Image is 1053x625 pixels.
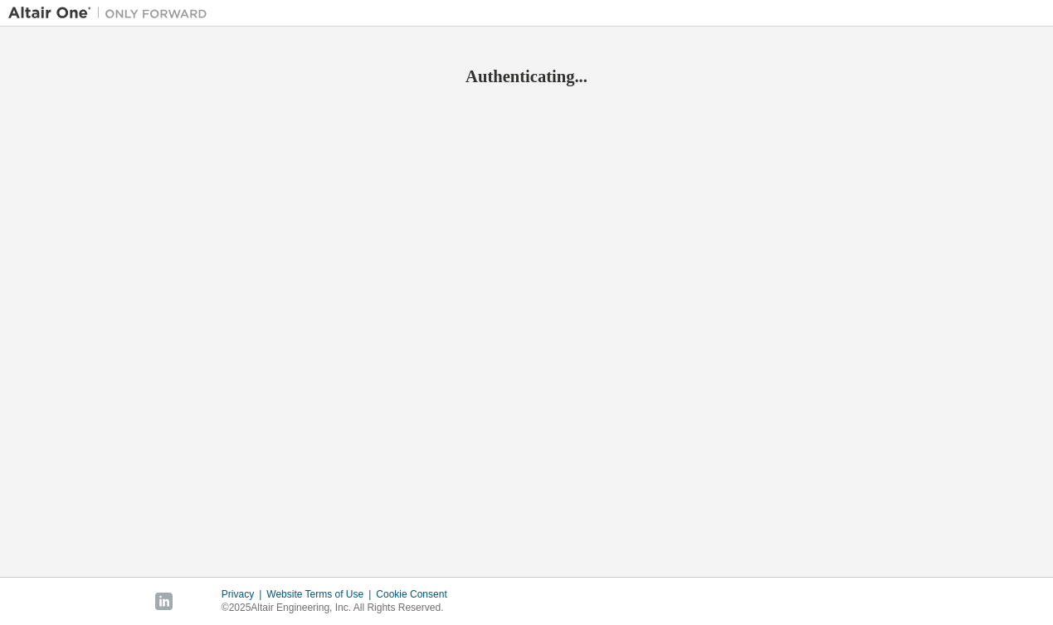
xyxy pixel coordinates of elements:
[266,588,376,601] div: Website Terms of Use
[8,66,1045,87] h2: Authenticating...
[155,593,173,610] img: linkedin.svg
[8,5,216,22] img: Altair One
[376,588,456,601] div: Cookie Consent
[222,588,266,601] div: Privacy
[222,601,457,615] p: © 2025 Altair Engineering, Inc. All Rights Reserved.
